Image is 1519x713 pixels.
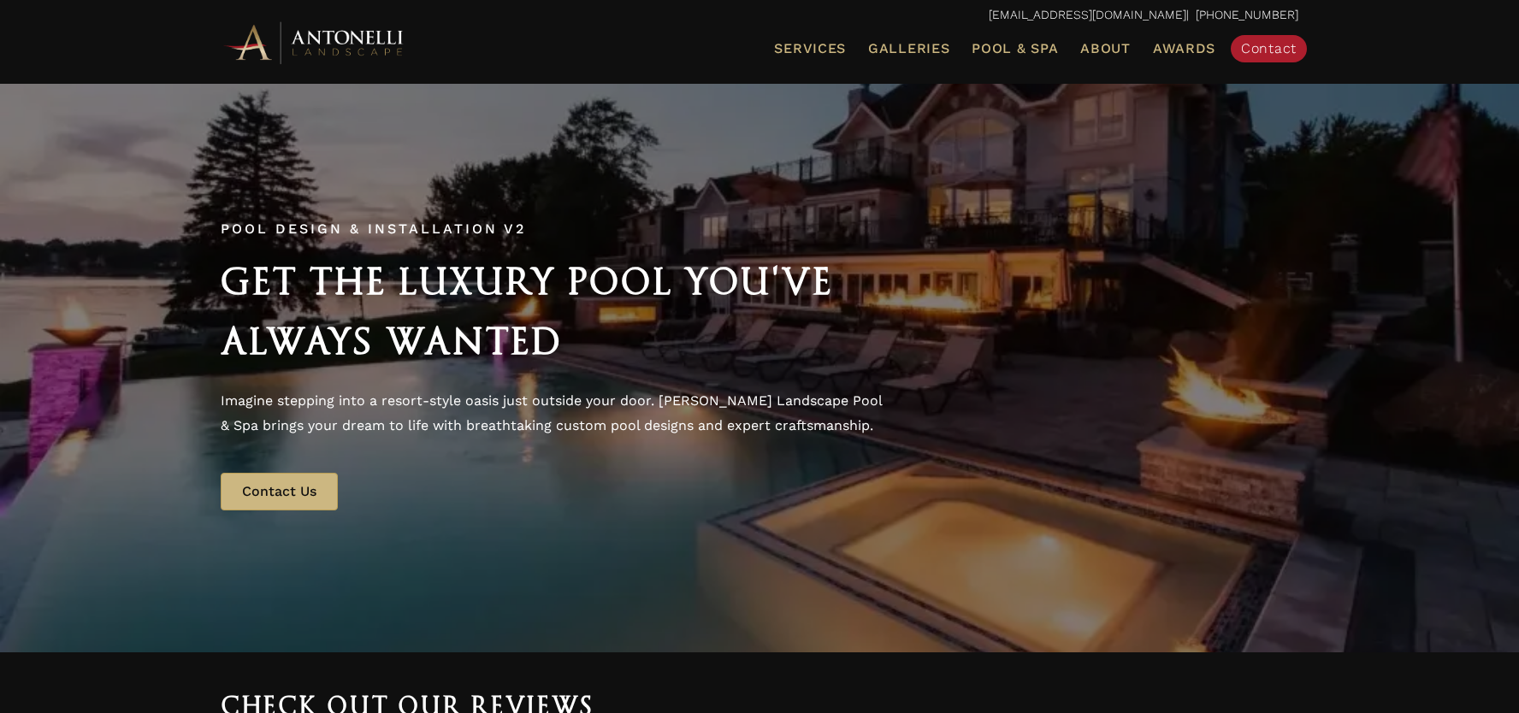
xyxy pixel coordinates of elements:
[221,19,409,66] img: Antonelli Horizontal Logo
[774,42,846,56] span: Services
[221,392,882,434] span: Imagine stepping into a resort-style oasis just outside your door. [PERSON_NAME] Landscape Pool &...
[1153,40,1215,56] span: Awards
[767,38,853,60] a: Services
[989,8,1186,21] a: [EMAIL_ADDRESS][DOMAIN_NAME]
[221,473,338,510] a: Contact Us
[242,483,316,499] span: Contact Us
[965,38,1065,60] a: Pool & Spa
[221,221,526,237] span: Pool Design & Installation v2
[1241,40,1297,56] span: Contact
[221,260,833,362] span: Get the Luxury Pool You've Always Wanted
[868,40,949,56] span: Galleries
[1080,42,1131,56] span: About
[1146,38,1222,60] a: Awards
[972,40,1058,56] span: Pool & Spa
[1231,35,1307,62] a: Contact
[861,38,956,60] a: Galleries
[221,4,1298,27] p: | [PHONE_NUMBER]
[1073,38,1138,60] a: About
